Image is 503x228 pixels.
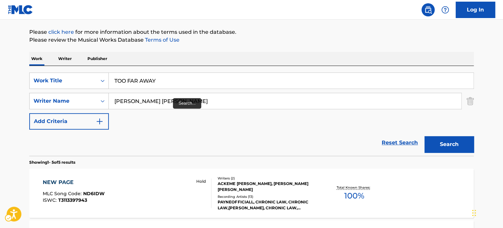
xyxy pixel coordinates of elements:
[34,97,93,105] div: Writer Name
[424,6,432,14] img: search
[58,197,87,203] span: T3113397943
[29,73,474,156] form: Search Form
[83,191,105,197] span: ND6IDW
[470,197,503,228] div: Chat Widget
[218,176,317,181] div: Writers ( 2 )
[144,37,180,43] a: Terms of Use
[470,197,503,228] iframe: Hubspot Iframe
[56,52,74,66] p: Writer
[441,6,449,14] img: help
[109,73,473,89] input: Search...
[48,29,74,35] a: Music industry terminology | mechanical licensing collective
[218,181,317,193] div: ACKEME [PERSON_NAME], [PERSON_NAME] [PERSON_NAME]
[472,203,476,223] div: Drag
[424,136,474,153] button: Search
[218,194,317,199] div: Recording Artists ( 13 )
[378,135,421,150] a: Reset Search
[109,93,461,109] input: Search...
[29,113,109,130] button: Add Criteria
[29,52,44,66] p: Work
[336,185,371,190] p: Total Known Shares:
[467,93,474,109] img: Delete Criterion
[196,178,206,184] p: Hold
[29,169,474,218] a: NEW PAGEMLC Song Code:ND6IDWISWC:T3113397943 HoldWriters (2)ACKEME [PERSON_NAME], [PERSON_NAME] [...
[85,52,109,66] p: Publisher
[34,77,93,85] div: Work Title
[8,5,33,14] img: MLC Logo
[456,2,495,18] a: Log In
[43,178,105,186] div: NEW PAGE
[29,28,474,36] p: Please for more information about the terms used in the database.
[43,197,58,203] span: ISWC :
[29,36,474,44] p: Please review the Musical Works Database
[218,199,317,211] div: PAYNEOFFICIALL, CHRONIC LAW, CHRONIC LAW,[PERSON_NAME], CHRONIC LAW, CHRONIC LAW, PAYNEOFFICIALL,...
[344,190,364,202] span: 100 %
[29,159,75,165] p: Showing 1 - 5 of 5 results
[43,191,83,197] span: MLC Song Code :
[96,117,104,125] img: 9d2ae6d4665cec9f34b9.svg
